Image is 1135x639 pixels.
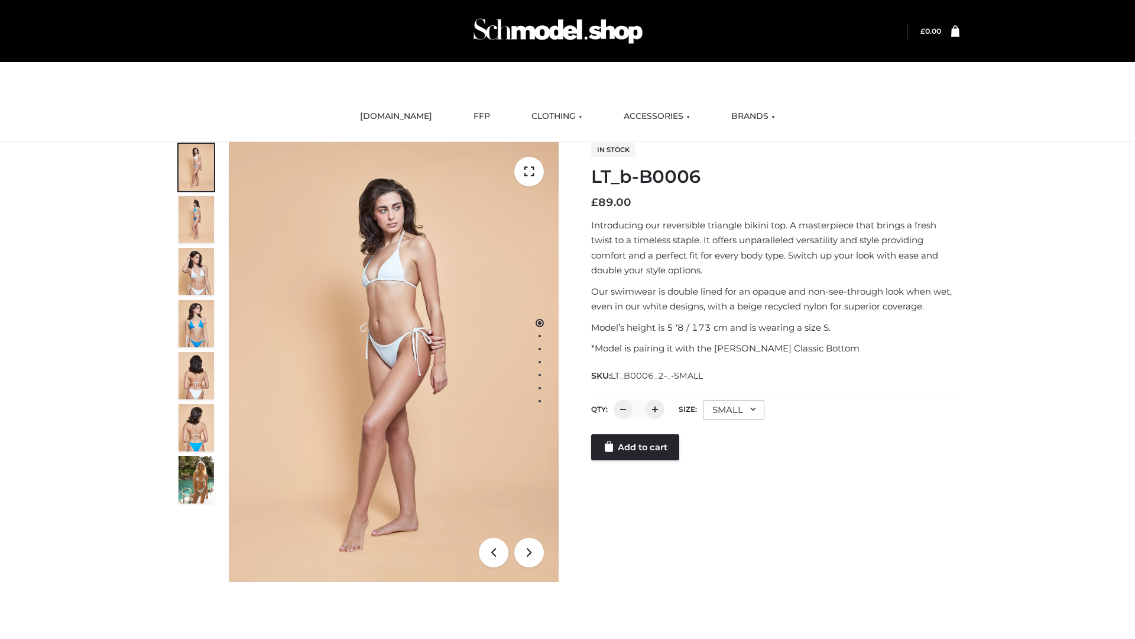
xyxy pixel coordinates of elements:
a: CLOTHING [523,104,591,130]
a: FFP [465,104,499,130]
p: Our swimwear is double lined for an opaque and non-see-through look when wet, even in our white d... [591,284,959,314]
span: £ [591,196,598,209]
img: ArielClassicBikiniTop_CloudNine_AzureSky_OW114ECO_7-scaled.jpg [179,352,214,399]
img: Arieltop_CloudNine_AzureSky2.jpg [179,456,214,504]
span: LT_B0006_2-_-SMALL [611,370,703,381]
p: Introducing our reversible triangle bikini top. A masterpiece that brings a fresh twist to a time... [591,218,959,278]
img: ArielClassicBikiniTop_CloudNine_AzureSky_OW114ECO_8-scaled.jpg [179,404,214,451]
a: £0.00 [920,27,941,35]
label: QTY: [591,405,608,414]
img: Schmodel Admin 964 [469,8,647,54]
p: Model’s height is 5 ‘8 / 173 cm and is wearing a size S. [591,320,959,335]
p: *Model is pairing it with the [PERSON_NAME] Classic Bottom [591,341,959,356]
a: [DOMAIN_NAME] [351,104,441,130]
img: ArielClassicBikiniTop_CloudNine_AzureSky_OW114ECO_2-scaled.jpg [179,196,214,243]
img: ArielClassicBikiniTop_CloudNine_AzureSky_OW114ECO_1 [229,142,559,582]
span: SKU: [591,369,704,383]
a: Add to cart [591,434,679,460]
img: ArielClassicBikiniTop_CloudNine_AzureSky_OW114ECO_3-scaled.jpg [179,248,214,295]
bdi: 89.00 [591,196,631,209]
img: ArielClassicBikiniTop_CloudNine_AzureSky_OW114ECO_4-scaled.jpg [179,300,214,347]
a: BRANDS [722,104,784,130]
span: In stock [591,143,635,157]
a: ACCESSORIES [615,104,699,130]
h1: LT_b-B0006 [591,166,959,188]
img: ArielClassicBikiniTop_CloudNine_AzureSky_OW114ECO_1-scaled.jpg [179,144,214,191]
span: £ [920,27,925,35]
div: SMALL [703,400,764,420]
label: Size: [679,405,697,414]
bdi: 0.00 [920,27,941,35]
